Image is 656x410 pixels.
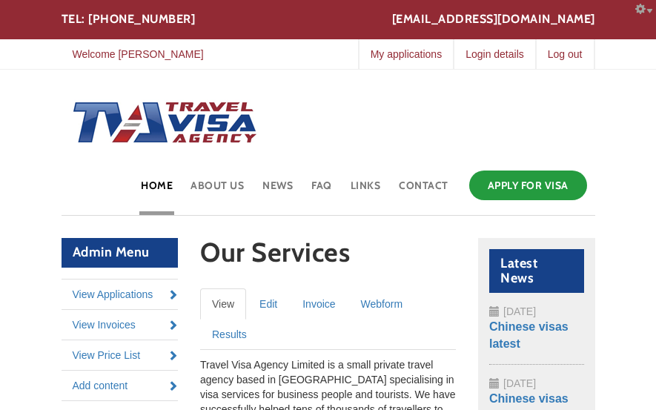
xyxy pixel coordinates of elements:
[392,11,595,28] a: [EMAIL_ADDRESS][DOMAIN_NAME]
[62,11,595,28] div: TEL: [PHONE_NUMBER]
[489,249,584,294] h2: Latest News
[489,320,569,350] a: Chinese visas latest
[469,171,587,200] a: Apply for Visa
[62,39,215,69] a: Welcome [PERSON_NAME]
[310,167,334,215] a: FAQ
[62,371,179,400] a: Add content
[453,39,535,69] a: Login details
[291,288,347,320] a: Invoice
[62,87,259,161] img: Home
[349,288,415,320] a: Webform
[248,288,289,320] a: Edit
[632,1,652,15] a: Configure
[62,238,179,268] h2: Admin Menu
[397,167,450,215] a: Contact
[349,167,382,215] a: Links
[139,167,174,215] a: Home
[503,305,536,317] span: [DATE]
[62,340,179,370] a: View Price List
[503,377,536,389] span: [DATE]
[200,319,259,350] a: Results
[200,288,246,320] a: View
[189,167,245,215] a: About Us
[261,167,294,215] a: News
[62,280,179,309] a: View Applications
[358,39,454,69] a: My applications
[200,238,456,274] h1: Our Services
[62,310,179,340] a: View Invoices
[535,39,594,69] a: Log out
